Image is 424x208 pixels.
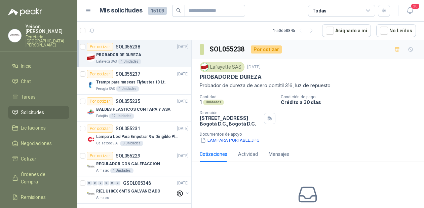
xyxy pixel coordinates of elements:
[404,5,416,17] button: 20
[96,52,141,58] p: PROBADOR DE DUREZA
[8,91,69,103] a: Tareas
[177,126,189,132] p: [DATE]
[87,125,113,133] div: Por cotizar
[77,122,191,149] a: Por cotizarSOL055231[DATE] Company LogoLampara Led Para Empotrar 9w Dirigible Plafon 11cmCalzatod...
[26,24,69,34] p: Yeison [PERSON_NAME]
[21,171,63,185] span: Órdenes de Compra
[96,161,160,167] p: REGULADOR CON CALEFACCION
[176,8,181,13] span: search
[87,43,113,51] div: Por cotizar
[269,150,289,158] div: Mensajes
[26,35,69,47] p: Ferretería [GEOGRAPHIC_DATA][PERSON_NAME]
[109,113,134,119] div: 12 Unidades
[201,63,208,71] img: Company Logo
[8,168,69,188] a: Órdenes de Compra
[116,72,140,76] p: SOL055237
[116,99,140,104] p: SOL055235
[247,64,261,70] p: [DATE]
[200,62,244,72] div: Lafayette SAS
[8,191,69,204] a: Remisiones
[116,86,139,92] div: 1 Unidades
[104,181,109,185] div: 0
[177,44,189,50] p: [DATE]
[200,95,275,99] p: Cantidad
[411,3,420,9] span: 20
[96,113,108,119] p: Patojito
[77,67,191,95] a: Por cotizarSOL055237[DATE] Company LogoTrampa para moscas Flybuster 10 Lt.Perugia SAS1 Unidades
[21,155,36,163] span: Cotizar
[322,24,371,37] button: Asignado a mi
[177,98,189,105] p: [DATE]
[96,168,109,173] p: Almatec
[96,106,170,113] p: BALDES PLASTICOS CON TAPA Y ASA
[8,122,69,134] a: Licitaciones
[21,109,44,116] span: Solicitudes
[87,54,95,62] img: Company Logo
[87,181,92,185] div: 0
[8,152,69,165] a: Cotizar
[177,153,189,159] p: [DATE]
[120,141,143,146] div: 3 Unidades
[273,25,317,36] div: 1 - 50 de 8845
[110,168,133,173] div: 1 Unidades
[77,149,191,176] a: Por cotizarSOL055229[DATE] Company LogoREGULADOR CON CALEFACCIONAlmatec1 Unidades
[21,62,32,70] span: Inicio
[87,108,95,116] img: Company Logo
[96,79,166,85] p: Trampa para moscas Flybuster 10 Lt.
[177,180,189,186] p: [DATE]
[251,45,282,54] div: Por cotizar
[312,7,326,14] div: Todas
[8,75,69,88] a: Chat
[92,181,98,185] div: 0
[96,195,109,201] p: Almatec
[96,141,119,146] p: Calzatodo S.A.
[87,152,113,160] div: Por cotizar
[200,110,261,115] p: Dirección
[77,95,191,122] a: Por cotizarSOL055235[DATE] Company LogoBALDES PLASTICOS CON TAPA Y ASAPatojito12 Unidades
[203,100,224,105] div: Unidades
[200,99,202,105] p: 1
[115,181,120,185] div: 0
[8,137,69,150] a: Negociaciones
[200,82,416,89] p: Probador de dureza de acero portátil 316, luz de repuesto
[177,71,189,77] p: [DATE]
[87,81,95,89] img: Company Logo
[21,140,52,147] span: Negociaciones
[8,106,69,119] a: Solicitudes
[96,59,117,64] p: Lafayette SAS
[238,150,258,158] div: Actividad
[200,115,261,127] p: [STREET_ADDRESS] Bogotá D.C. , Bogotá D.C.
[87,190,95,198] img: Company Logo
[116,44,140,49] p: SOL055238
[87,163,95,171] img: Company Logo
[96,188,160,195] p: RIEL U100X 6MTS GALVANIZADO
[116,153,140,158] p: SOL055229
[8,29,21,42] img: Company Logo
[100,6,143,15] h1: Mis solicitudes
[200,73,262,80] p: PROBADOR DE DUREZA
[209,44,245,55] h3: SOL055238
[8,60,69,72] a: Inicio
[8,8,42,16] img: Logo peakr
[98,181,103,185] div: 0
[87,97,113,105] div: Por cotizar
[96,134,180,140] p: Lampara Led Para Empotrar 9w Dirigible Plafon 11cm
[87,70,113,78] div: Por cotizar
[110,181,115,185] div: 0
[148,7,167,15] span: 15109
[200,150,227,158] div: Cotizaciones
[21,93,36,101] span: Tareas
[376,24,416,37] button: No Leídos
[281,99,421,105] p: Crédito a 30 días
[77,40,191,67] a: Por cotizarSOL055238[DATE] Company LogoPROBADOR DE DUREZALafayette SAS1 Unidades
[87,135,95,143] img: Company Logo
[87,179,190,201] a: 0 0 0 0 0 0 GSOL005346[DATE] Company LogoRIEL U100X 6MTS GALVANIZADOAlmatec
[21,124,46,132] span: Licitaciones
[200,137,260,144] button: LAMPARA PORTABLE.JPG
[96,86,115,92] p: Perugia SAS
[116,126,140,131] p: SOL055231
[200,132,421,137] p: Documentos de apoyo
[118,59,141,64] div: 1 Unidades
[123,181,151,185] p: GSOL005346
[21,78,31,85] span: Chat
